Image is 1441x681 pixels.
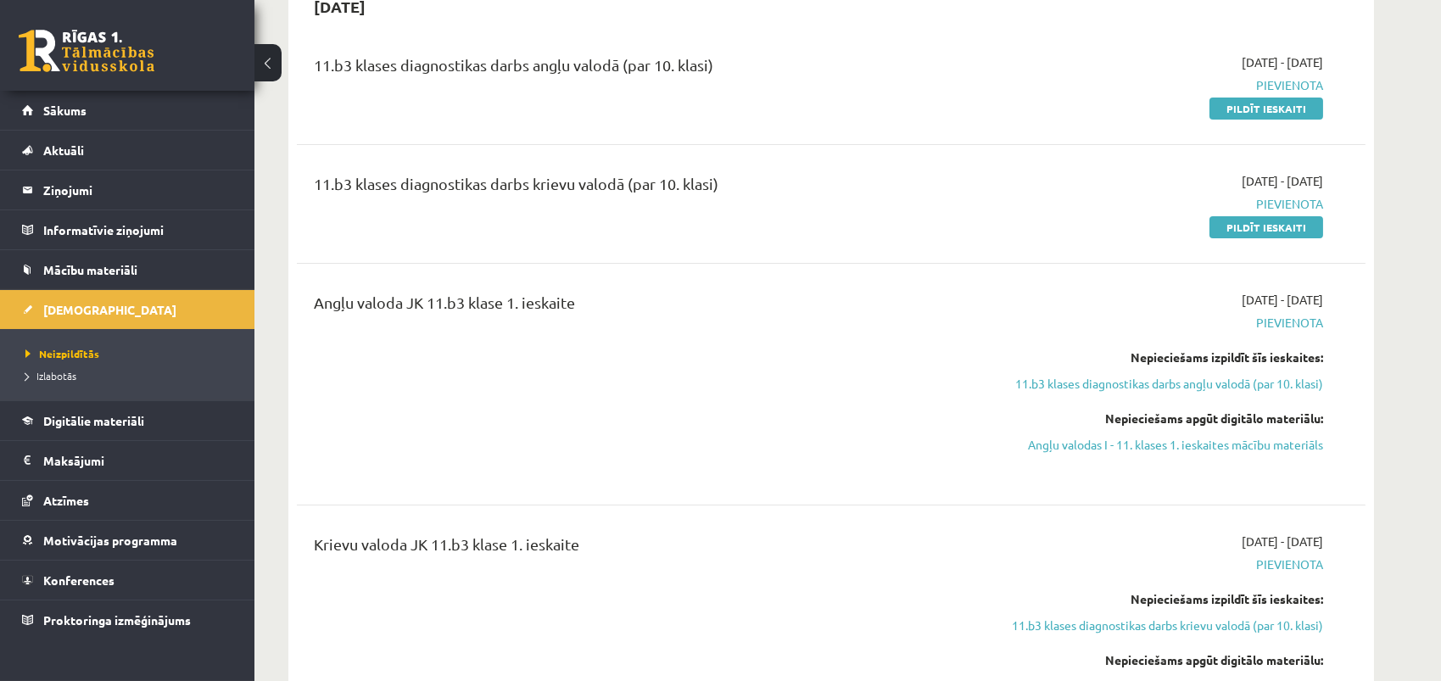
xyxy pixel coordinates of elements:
[22,401,233,440] a: Digitālie materiāli
[1003,410,1323,427] div: Nepieciešams apgūt digitālo materiālu:
[25,368,237,383] a: Izlabotās
[1003,436,1323,454] a: Angļu valodas I - 11. klases 1. ieskaites mācību materiāls
[22,481,233,520] a: Atzīmes
[43,170,233,209] legend: Ziņojumi
[22,131,233,170] a: Aktuāli
[43,413,144,428] span: Digitālie materiāli
[43,210,233,249] legend: Informatīvie ziņojumi
[1003,590,1323,608] div: Nepieciešams izpildīt šīs ieskaites:
[43,302,176,317] span: [DEMOGRAPHIC_DATA]
[22,561,233,600] a: Konferences
[43,103,87,118] span: Sākums
[1209,216,1323,238] a: Pildīt ieskaiti
[1242,291,1323,309] span: [DATE] - [DATE]
[25,347,99,360] span: Neizpildītās
[43,262,137,277] span: Mācību materiāli
[1242,53,1323,71] span: [DATE] - [DATE]
[314,291,978,322] div: Angļu valoda JK 11.b3 klase 1. ieskaite
[1003,349,1323,366] div: Nepieciešams izpildīt šīs ieskaites:
[1003,651,1323,669] div: Nepieciešams apgūt digitālo materiālu:
[1003,314,1323,332] span: Pievienota
[22,250,233,289] a: Mācību materiāli
[43,493,89,508] span: Atzīmes
[314,533,978,564] div: Krievu valoda JK 11.b3 klase 1. ieskaite
[22,290,233,329] a: [DEMOGRAPHIC_DATA]
[1242,172,1323,190] span: [DATE] - [DATE]
[1003,375,1323,393] a: 11.b3 klases diagnostikas darbs angļu valodā (par 10. klasi)
[43,572,114,588] span: Konferences
[22,91,233,130] a: Sākums
[1003,76,1323,94] span: Pievienota
[22,600,233,639] a: Proktoringa izmēģinājums
[22,170,233,209] a: Ziņojumi
[43,533,177,548] span: Motivācijas programma
[43,612,191,628] span: Proktoringa izmēģinājums
[1003,555,1323,573] span: Pievienota
[1003,195,1323,213] span: Pievienota
[1003,617,1323,634] a: 11.b3 klases diagnostikas darbs krievu valodā (par 10. klasi)
[25,369,76,382] span: Izlabotās
[1242,533,1323,550] span: [DATE] - [DATE]
[22,521,233,560] a: Motivācijas programma
[43,441,233,480] legend: Maksājumi
[314,172,978,204] div: 11.b3 klases diagnostikas darbs krievu valodā (par 10. klasi)
[25,346,237,361] a: Neizpildītās
[314,53,978,85] div: 11.b3 klases diagnostikas darbs angļu valodā (par 10. klasi)
[1209,98,1323,120] a: Pildīt ieskaiti
[43,142,84,158] span: Aktuāli
[22,441,233,480] a: Maksājumi
[22,210,233,249] a: Informatīvie ziņojumi
[19,30,154,72] a: Rīgas 1. Tālmācības vidusskola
